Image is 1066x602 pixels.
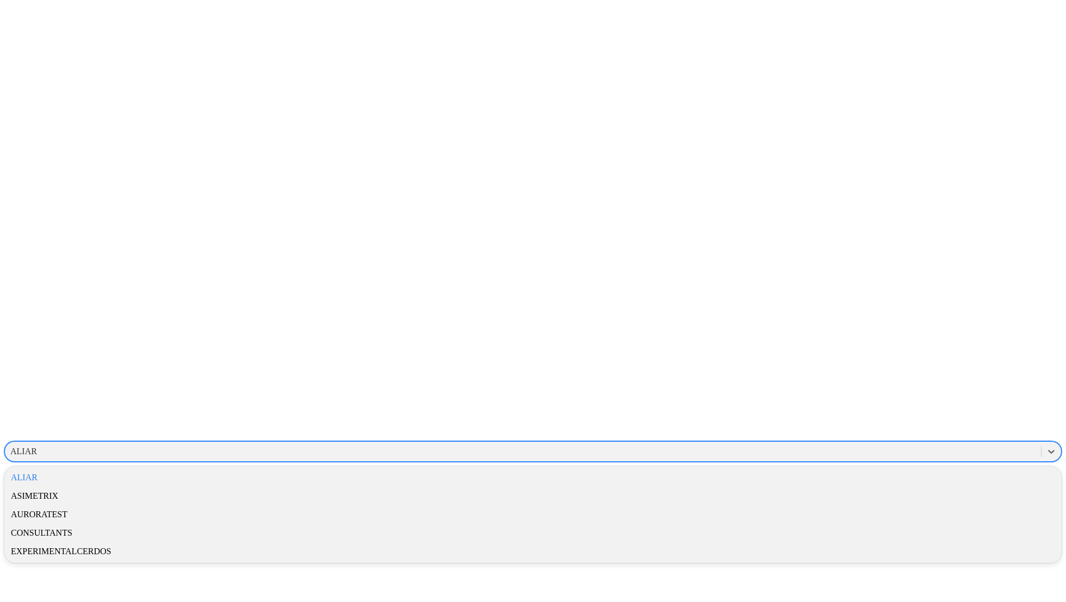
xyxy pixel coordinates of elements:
div: CONSULTANTS [4,524,1062,542]
div: AURORATEST [4,505,1062,524]
div: ALIAR [4,468,1062,487]
div: ALIAR [10,447,37,456]
div: EXPERIMENTALCERDOS [4,542,1062,561]
div: ASIMETRIX [4,487,1062,505]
